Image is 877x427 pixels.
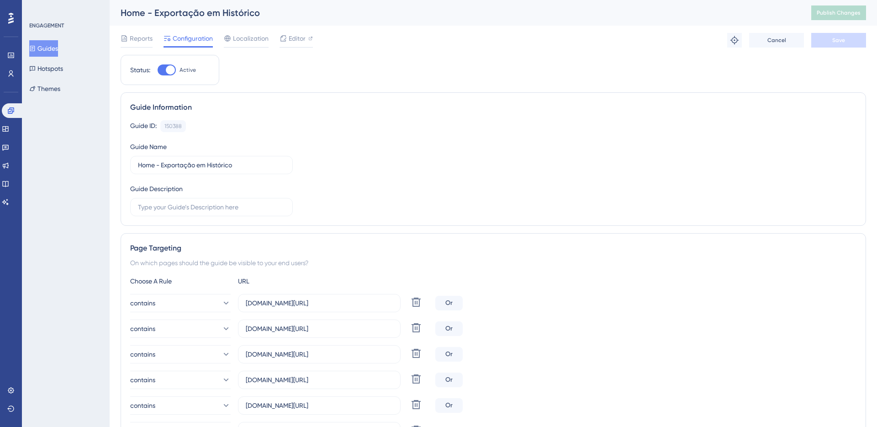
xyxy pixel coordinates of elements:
input: yourwebsite.com/path [246,324,393,334]
div: Or [435,347,463,362]
input: yourwebsite.com/path [246,298,393,308]
div: Or [435,373,463,387]
span: Localization [233,33,269,44]
button: Publish Changes [811,5,866,20]
span: contains [130,374,155,385]
button: Cancel [749,33,804,48]
input: Type your Guide’s Name here [138,160,285,170]
div: Status: [130,64,150,75]
span: contains [130,323,155,334]
span: contains [130,298,155,309]
button: contains [130,345,231,363]
div: Choose A Rule [130,276,231,287]
span: contains [130,349,155,360]
span: Publish Changes [817,9,861,16]
div: Guide Information [130,102,856,113]
div: ENGAGEMENT [29,22,64,29]
span: Editor [289,33,306,44]
div: Or [435,398,463,413]
button: contains [130,320,231,338]
div: 150388 [164,123,182,130]
div: Guide ID: [130,120,157,132]
div: URL [238,276,338,287]
button: contains [130,371,231,389]
input: yourwebsite.com/path [246,375,393,385]
input: yourwebsite.com/path [246,349,393,359]
button: contains [130,294,231,312]
div: Or [435,296,463,310]
span: Cancel [767,37,786,44]
button: Hotspots [29,60,63,77]
div: Guide Name [130,141,167,152]
span: Reports [130,33,153,44]
span: Save [832,37,845,44]
button: contains [130,396,231,415]
input: Type your Guide’s Description here [138,202,285,212]
div: On which pages should the guide be visible to your end users? [130,257,856,268]
button: Save [811,33,866,48]
span: Configuration [173,33,213,44]
span: Active [180,66,196,74]
div: Home - Exportação em Histórico [121,6,788,19]
div: Page Targeting [130,243,856,254]
div: Guide Description [130,183,183,194]
button: Themes [29,80,60,97]
div: Or [435,321,463,336]
input: yourwebsite.com/path [246,400,393,411]
button: Guides [29,40,58,57]
span: contains [130,400,155,411]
